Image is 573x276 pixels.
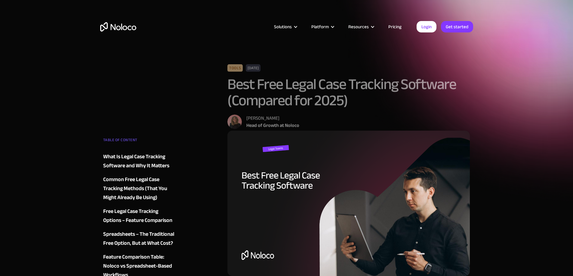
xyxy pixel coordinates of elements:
div: [DATE] [246,64,260,71]
a: Get started [441,21,473,32]
div: Resources [348,23,369,31]
a: Pricing [381,23,409,31]
div: Tools [227,64,243,71]
a: home [100,22,136,32]
a: Spreadsheets – The Traditional Free Option, But at What Cost? [103,230,176,248]
a: Free Legal Case Tracking Options – Feature Comparison [103,207,176,225]
div: Platform [304,23,341,31]
div: [PERSON_NAME] [246,114,299,122]
a: Common Free Legal Case Tracking Methods (That You Might Already Be Using) [103,175,176,202]
a: What Is Legal Case Tracking Software and Why It Matters [103,152,176,170]
div: Solutions [274,23,292,31]
div: Solutions [266,23,304,31]
h1: Best Free Legal Case Tracking Software (Compared for 2025) [227,76,470,108]
div: TABLE OF CONTENT [103,135,176,147]
div: Head of Growth at Noloco [246,122,299,129]
a: Login [417,21,436,32]
div: Platform [311,23,329,31]
div: Resources [341,23,381,31]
